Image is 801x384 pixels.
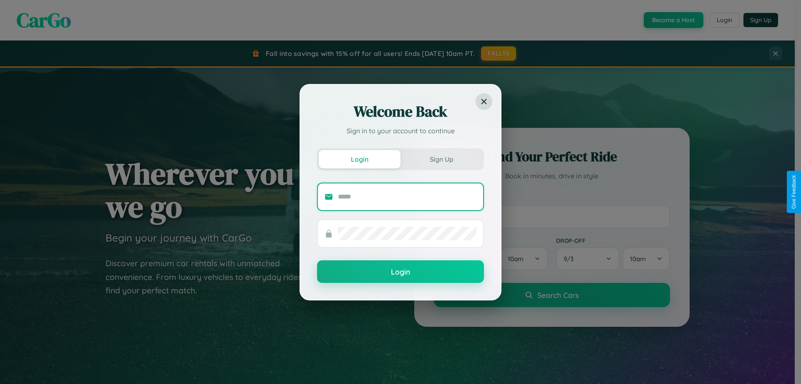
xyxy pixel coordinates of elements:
[319,150,400,168] button: Login
[317,102,484,122] h2: Welcome Back
[317,260,484,283] button: Login
[317,126,484,136] p: Sign in to your account to continue
[400,150,482,168] button: Sign Up
[791,175,797,209] div: Give Feedback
